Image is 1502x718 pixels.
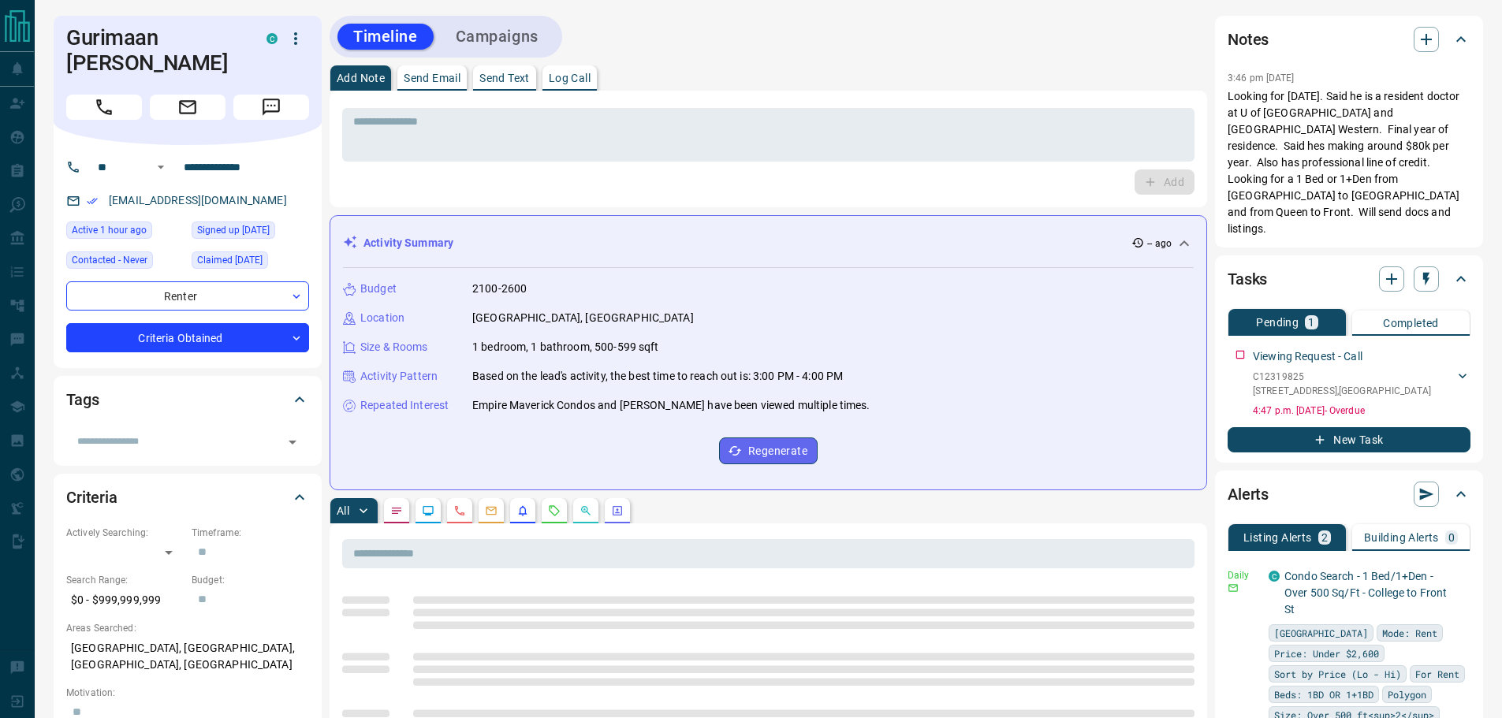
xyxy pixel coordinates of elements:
h2: Tags [66,387,99,412]
svg: Lead Browsing Activity [422,504,434,517]
p: [GEOGRAPHIC_DATA], [GEOGRAPHIC_DATA], [GEOGRAPHIC_DATA], [GEOGRAPHIC_DATA] [66,635,309,678]
p: Budget: [192,573,309,587]
p: 2100-2600 [472,281,527,297]
svg: Requests [548,504,561,517]
div: Notes [1228,20,1470,58]
p: -- ago [1147,236,1172,251]
p: [GEOGRAPHIC_DATA], [GEOGRAPHIC_DATA] [472,310,694,326]
p: Log Call [549,73,591,84]
p: 4:47 p.m. [DATE] - Overdue [1253,404,1470,418]
p: Activity Pattern [360,368,438,385]
button: Open [151,158,170,177]
p: Add Note [337,73,385,84]
svg: Email Verified [87,195,98,206]
span: Email [150,95,225,120]
p: Completed [1383,318,1439,329]
span: Call [66,95,142,120]
div: Activity Summary-- ago [343,229,1194,258]
p: Listing Alerts [1243,532,1312,543]
div: Tags [66,381,309,419]
div: condos.ca [1269,571,1280,582]
p: Based on the lead's activity, the best time to reach out is: 3:00 PM - 4:00 PM [472,368,843,385]
p: Areas Searched: [66,621,309,635]
p: Timeframe: [192,526,309,540]
div: Fri Apr 12 2024 [192,221,309,244]
p: Empire Maverick Condos and [PERSON_NAME] have been viewed multiple times. [472,397,870,414]
p: [STREET_ADDRESS] , [GEOGRAPHIC_DATA] [1253,384,1431,398]
p: Viewing Request - Call [1253,348,1362,365]
span: Contacted - Never [72,252,147,268]
span: Claimed [DATE] [197,252,263,268]
svg: Listing Alerts [516,504,529,517]
span: Mode: Rent [1382,625,1437,641]
h1: Gurimaan [PERSON_NAME] [66,25,243,76]
h2: Criteria [66,485,117,510]
p: Activity Summary [363,235,453,251]
p: Send Email [404,73,460,84]
h2: Tasks [1228,266,1267,292]
div: Tasks [1228,260,1470,298]
button: Campaigns [440,24,554,50]
span: Price: Under $2,600 [1274,645,1379,661]
span: Sort by Price (Lo - Hi) [1274,666,1401,682]
span: Message [233,95,309,120]
p: Search Range: [66,573,184,587]
span: Beds: 1BD OR 1+1BD [1274,686,1373,702]
p: Building Alerts [1364,532,1439,543]
h2: Notes [1228,27,1269,52]
p: Send Text [479,73,530,84]
p: Size & Rooms [360,339,428,355]
button: Regenerate [719,437,818,464]
a: [EMAIL_ADDRESS][DOMAIN_NAME] [109,194,287,206]
svg: Agent Actions [611,504,624,517]
p: 3:46 pm [DATE] [1228,73,1295,84]
p: 1 bedroom, 1 bathroom, 500-599 sqft [472,339,659,355]
p: Actively Searching: [66,526,184,540]
div: Tue Aug 12 2025 [66,221,184,244]
p: Motivation: [66,686,309,700]
span: For Rent [1415,666,1459,682]
p: 2 [1321,532,1328,543]
span: [GEOGRAPHIC_DATA] [1274,625,1368,641]
div: condos.ca [266,33,278,44]
p: Pending [1256,317,1299,328]
span: Active 1 hour ago [72,222,147,238]
p: All [337,505,349,516]
p: 1 [1308,317,1314,328]
span: Polygon [1388,686,1426,702]
h2: Alerts [1228,482,1269,507]
div: Alerts [1228,475,1470,513]
svg: Emails [485,504,498,517]
div: Fri Aug 08 2025 [192,251,309,273]
a: Condo Search - 1 Bed/1+Den - Over 500 Sq/Ft - College to Front St [1284,570,1447,616]
button: Open [281,431,304,453]
div: Renter [66,281,309,311]
div: Criteria Obtained [66,323,309,352]
p: $0 - $999,999,999 [66,587,184,613]
svg: Email [1228,582,1239,593]
div: Criteria [66,478,309,516]
span: Signed up [DATE] [197,222,270,238]
p: Location [360,310,404,326]
button: New Task [1228,427,1470,452]
div: C12319825[STREET_ADDRESS],[GEOGRAPHIC_DATA] [1253,366,1470,401]
p: Budget [360,281,397,297]
p: Daily [1228,568,1259,582]
p: 0 [1448,532,1455,543]
p: Looking for [DATE]. Said he is a resident doctor at U of [GEOGRAPHIC_DATA] and [GEOGRAPHIC_DATA] ... [1228,88,1470,237]
svg: Opportunities [580,504,592,517]
button: Timeline [337,24,434,50]
p: Repeated Interest [360,397,449,414]
svg: Calls [453,504,466,517]
svg: Notes [390,504,403,517]
p: C12319825 [1253,370,1431,384]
